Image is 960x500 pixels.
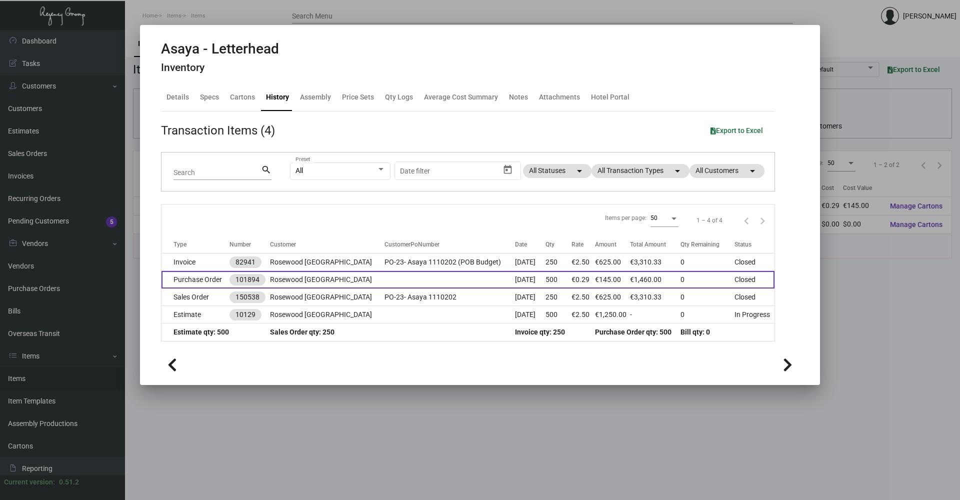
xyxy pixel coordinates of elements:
td: €625.00 [595,253,630,271]
td: Rosewood [GEOGRAPHIC_DATA] [270,253,384,271]
div: Qty Remaining [680,240,719,249]
div: Qty [545,240,554,249]
div: Number [229,240,251,249]
span: Export to Excel [710,126,763,134]
span: Purchase Order qty: 500 [595,328,671,336]
div: Customer [270,240,384,249]
mat-chip: 101894 [229,274,265,285]
td: Rosewood [GEOGRAPHIC_DATA] [270,306,384,323]
td: €145.00 [595,271,630,288]
div: Customer [270,240,296,249]
span: Bill qty: 0 [680,328,710,336]
td: €3,310.33 [630,288,680,306]
div: Number [229,240,270,249]
div: Qty Logs [385,92,413,102]
div: Total Amount [630,240,680,249]
div: Specs [200,92,219,102]
div: CustomerPoNumber [384,240,439,249]
td: €2.50 [571,253,595,271]
mat-select: Items per page: [650,214,678,222]
td: Closed [734,253,774,271]
td: €2.50 [571,306,595,323]
div: 1 – 4 of 4 [696,216,722,225]
td: [DATE] [515,288,545,306]
div: Amount [595,240,630,249]
button: Next page [754,212,770,228]
div: Hotel Portal [591,92,629,102]
mat-chip: All Customers [689,164,764,178]
div: Price Sets [342,92,374,102]
td: PO-23- Asaya 1110202 [384,288,515,306]
div: History [266,92,289,102]
td: Purchase Order [161,271,229,288]
mat-icon: arrow_drop_down [573,165,585,177]
td: 0 [680,288,734,306]
button: Open calendar [500,161,516,177]
td: 250 [545,253,571,271]
h2: Asaya - Letterhead [161,40,279,57]
button: Export to Excel [702,121,771,139]
div: CustomerPoNumber [384,240,515,249]
td: Rosewood [GEOGRAPHIC_DATA] [270,271,384,288]
td: [DATE] [515,253,545,271]
td: - [630,306,680,323]
mat-icon: arrow_drop_down [746,165,758,177]
mat-chip: 82941 [229,256,261,268]
mat-chip: 10129 [229,309,261,320]
td: [DATE] [515,306,545,323]
span: All [295,166,303,174]
td: Rosewood [GEOGRAPHIC_DATA] [270,288,384,306]
div: Items per page: [605,213,646,222]
mat-icon: search [261,164,271,176]
div: Type [173,240,229,249]
mat-chip: 150538 [229,291,265,303]
div: Average Cost Summary [424,92,498,102]
mat-chip: All Transaction Types [591,164,689,178]
div: Amount [595,240,616,249]
td: 250 [545,288,571,306]
button: Previous page [738,212,754,228]
div: Notes [509,92,528,102]
mat-icon: arrow_drop_down [671,165,683,177]
td: €1,250.00 [595,306,630,323]
td: 0 [680,306,734,323]
td: €2.50 [571,288,595,306]
td: 500 [545,306,571,323]
td: Closed [734,288,774,306]
div: Cartons [230,92,255,102]
td: Closed [734,271,774,288]
span: 50 [650,214,657,221]
div: Rate [571,240,595,249]
div: Details [166,92,189,102]
input: End date [439,167,487,175]
td: 0 [680,271,734,288]
div: Total Amount [630,240,666,249]
div: Type [173,240,186,249]
td: €1,460.00 [630,271,680,288]
mat-chip: All Statuses [523,164,591,178]
div: Status [734,240,751,249]
span: Sales Order qty: 250 [270,328,334,336]
td: €625.00 [595,288,630,306]
div: 0.51.2 [59,477,79,487]
td: Sales Order [161,288,229,306]
div: Transaction Items (4) [161,121,275,139]
div: Date [515,240,527,249]
span: Estimate qty: 500 [173,328,229,336]
td: Estimate [161,306,229,323]
td: 0 [680,253,734,271]
div: Date [515,240,545,249]
td: €3,310.33 [630,253,680,271]
td: Invoice [161,253,229,271]
td: 500 [545,271,571,288]
div: Current version: [4,477,55,487]
div: Assembly [300,92,331,102]
div: Attachments [539,92,580,102]
span: Invoice qty: 250 [515,328,565,336]
div: Status [734,240,774,249]
td: [DATE] [515,271,545,288]
h4: Inventory [161,61,279,74]
td: In Progress [734,306,774,323]
div: Qty Remaining [680,240,734,249]
input: Start date [400,167,431,175]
